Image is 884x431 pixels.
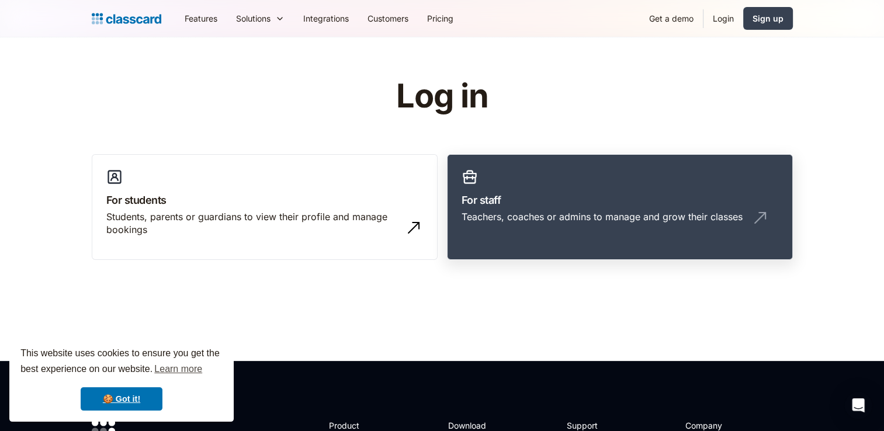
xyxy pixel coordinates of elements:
a: Login [703,5,743,32]
div: Sign up [753,12,784,25]
div: Teachers, coaches or admins to manage and grow their classes [462,210,743,223]
a: Customers [358,5,418,32]
div: Students, parents or guardians to view their profile and manage bookings [106,210,400,237]
span: This website uses cookies to ensure you get the best experience on our website. [20,346,223,378]
a: Pricing [418,5,463,32]
a: home [92,11,161,27]
a: dismiss cookie message [81,387,162,411]
div: Solutions [227,5,294,32]
h1: Log in [256,78,628,114]
a: Get a demo [640,5,703,32]
div: Solutions [236,12,271,25]
div: cookieconsent [9,335,234,422]
div: Open Intercom Messenger [844,391,872,419]
a: learn more about cookies [152,360,204,378]
a: For studentsStudents, parents or guardians to view their profile and manage bookings [92,154,438,260]
h3: For students [106,192,423,208]
h3: For staff [462,192,778,208]
a: Features [175,5,227,32]
a: For staffTeachers, coaches or admins to manage and grow their classes [447,154,793,260]
a: Integrations [294,5,358,32]
a: Sign up [743,7,793,30]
